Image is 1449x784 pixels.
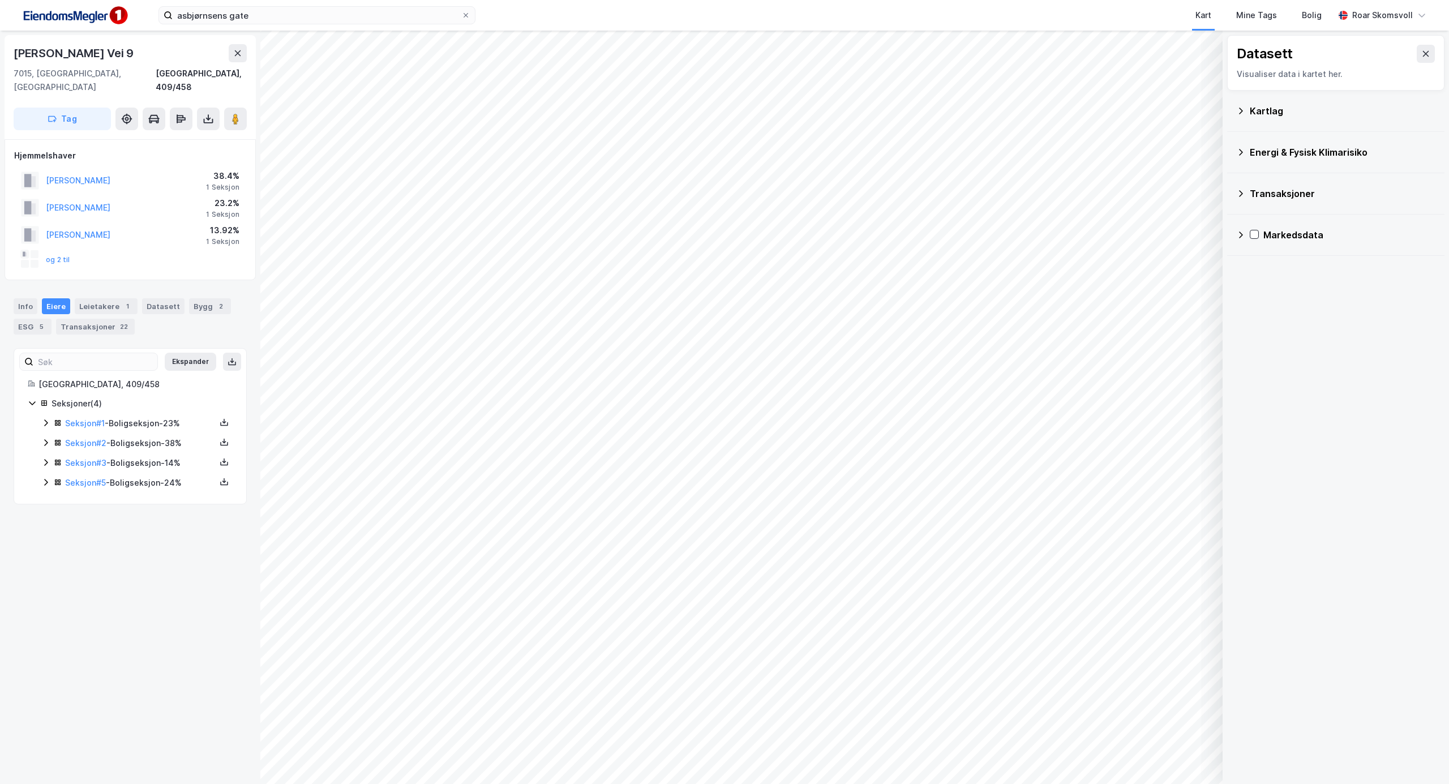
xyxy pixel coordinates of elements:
a: Seksjon#1 [65,418,105,428]
div: 22 [118,321,130,332]
div: Leietakere [75,298,138,314]
div: - Boligseksjon - 38% [65,436,216,450]
div: 1 Seksjon [206,210,239,219]
div: 5 [36,321,47,332]
div: Datasett [142,298,185,314]
div: Info [14,298,37,314]
div: [GEOGRAPHIC_DATA], 409/458 [156,67,247,94]
div: Datasett [1237,45,1293,63]
button: Ekspander [165,353,216,371]
div: 38.4% [206,169,239,183]
div: 1 Seksjon [206,237,239,246]
div: - Boligseksjon - 23% [65,417,216,430]
div: [PERSON_NAME] Vei 9 [14,44,136,62]
input: Søk på adresse, matrikkel, gårdeiere, leietakere eller personer [173,7,461,24]
div: Visualiser data i kartet her. [1237,67,1435,81]
div: 13.92% [206,224,239,237]
div: 1 [122,301,133,312]
div: ESG [14,319,52,335]
div: Roar Skomsvoll [1352,8,1413,22]
div: Bolig [1302,8,1322,22]
div: 2 [215,301,226,312]
div: Transaksjoner [56,319,135,335]
a: Seksjon#3 [65,458,106,468]
div: Kontrollprogram for chat [1392,730,1449,784]
button: Tag [14,108,111,130]
div: Markedsdata [1263,228,1435,242]
div: 1 Seksjon [206,183,239,192]
div: Mine Tags [1236,8,1277,22]
a: Seksjon#2 [65,438,106,448]
div: Kartlag [1250,104,1435,118]
div: Seksjoner ( 4 ) [52,397,233,410]
div: Eiere [42,298,70,314]
div: Kart [1195,8,1211,22]
img: F4PB6Px+NJ5v8B7XTbfpPpyloAAAAASUVORK5CYII= [18,3,131,28]
div: [GEOGRAPHIC_DATA], 409/458 [38,378,233,391]
div: Energi & Fysisk Klimarisiko [1250,145,1435,159]
input: Søk [33,353,157,370]
div: Bygg [189,298,231,314]
iframe: Chat Widget [1392,730,1449,784]
div: - Boligseksjon - 14% [65,456,216,470]
div: 23.2% [206,196,239,210]
div: Transaksjoner [1250,187,1435,200]
a: Seksjon#5 [65,478,106,487]
div: 7015, [GEOGRAPHIC_DATA], [GEOGRAPHIC_DATA] [14,67,156,94]
div: Hjemmelshaver [14,149,246,162]
div: - Boligseksjon - 24% [65,476,216,490]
